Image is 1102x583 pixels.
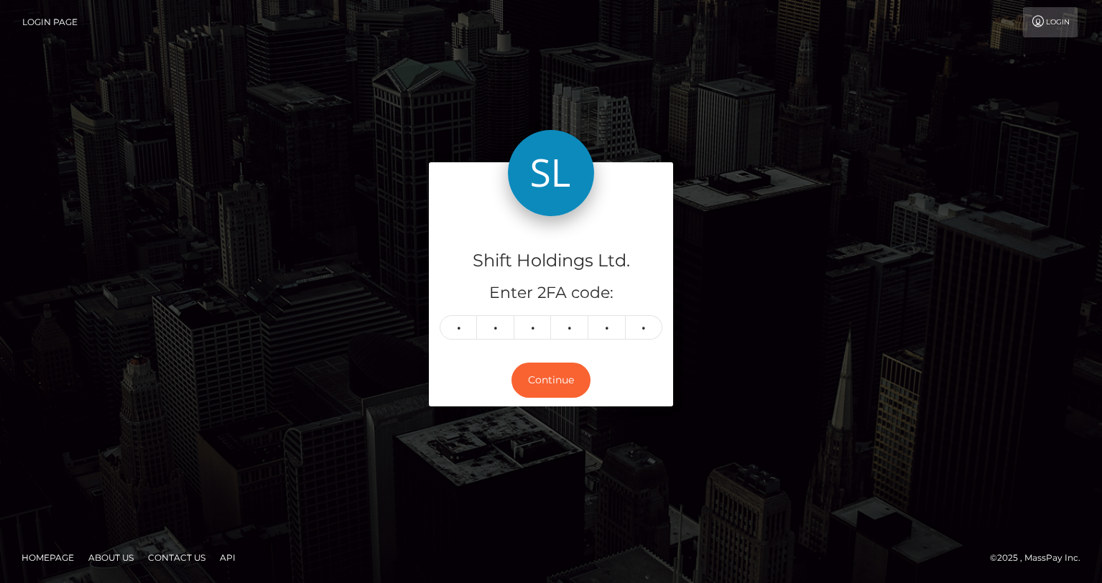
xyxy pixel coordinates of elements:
a: API [214,546,241,569]
div: © 2025 , MassPay Inc. [990,550,1091,566]
h5: Enter 2FA code: [440,282,662,304]
a: Login Page [22,7,78,37]
button: Continue [511,363,591,398]
img: Shift Holdings Ltd. [508,130,594,216]
a: About Us [83,546,139,569]
a: Login [1023,7,1078,37]
h4: Shift Holdings Ltd. [440,248,662,274]
a: Homepage [16,546,80,569]
a: Contact Us [142,546,211,569]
